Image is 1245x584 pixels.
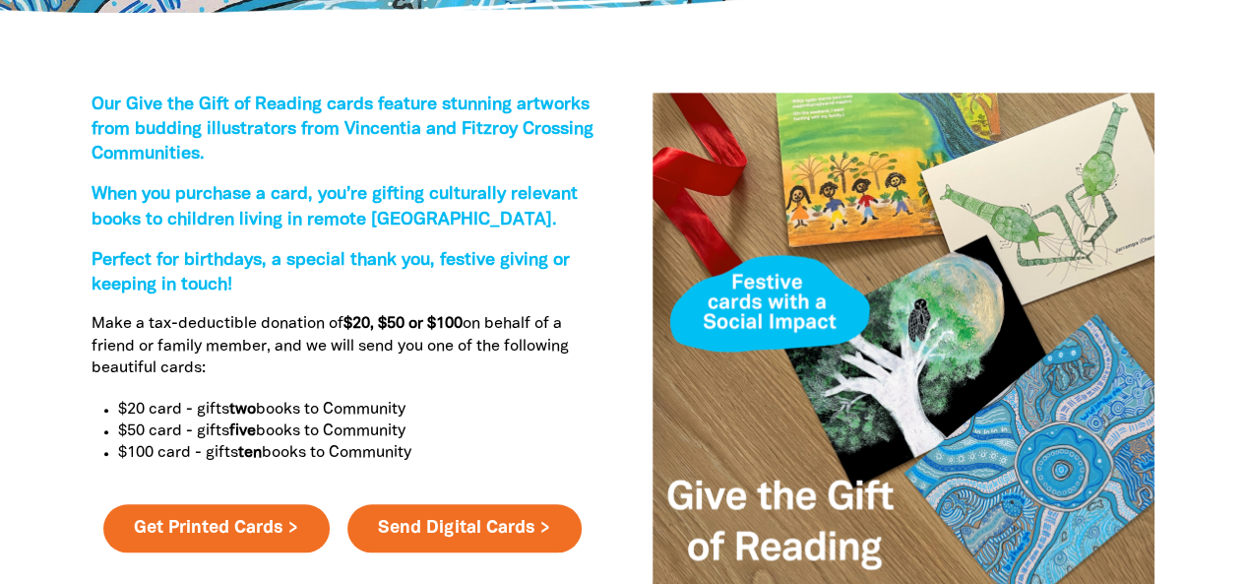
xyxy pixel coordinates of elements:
a: Send Digital Cards > [347,504,582,553]
a: Get Printed Cards > [103,504,330,553]
span: Perfect for birthdays, a special thank you, festive giving or keeping in touch! [92,252,570,293]
strong: two [229,403,256,417]
strong: $20, $50 or $100 [343,317,463,331]
strong: ten [238,446,262,460]
strong: five [229,424,256,438]
p: $20 card - gifts books to Community [118,399,593,421]
span: Our Give the Gift of Reading cards feature stunning artworks from budding illustrators from Vince... [92,97,593,162]
p: $100 card - gifts books to Community [118,442,593,464]
span: When you purchase a card, you’re gifting culturally relevant books to children living in remote [... [92,186,578,227]
p: $50 card - gifts books to Community [118,421,593,442]
p: Make a tax-deductible donation of on behalf of a friend or family member, and we will send you on... [92,313,593,379]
